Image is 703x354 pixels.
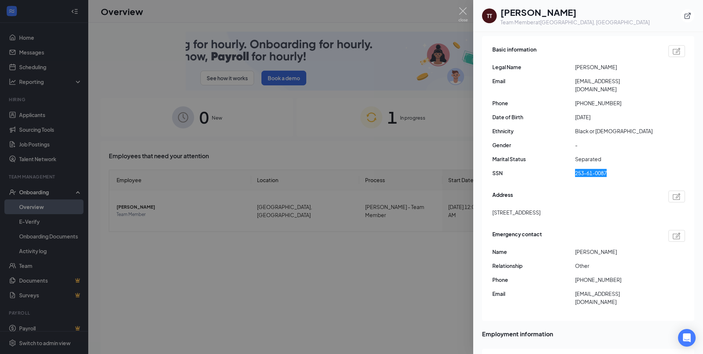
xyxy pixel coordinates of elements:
[500,6,650,18] h1: [PERSON_NAME]
[575,155,658,163] span: Separated
[492,77,575,85] span: Email
[678,329,696,347] div: Open Intercom Messenger
[575,262,658,270] span: Other
[487,12,492,20] div: TT
[492,155,575,163] span: Marital Status
[684,12,691,20] svg: ExternalLink
[575,99,658,107] span: [PHONE_NUMBER]
[575,276,658,284] span: [PHONE_NUMBER]
[492,191,513,202] span: Address
[575,77,658,93] span: [EMAIL_ADDRESS][DOMAIN_NAME]
[492,276,575,284] span: Phone
[492,63,575,71] span: Legal Name
[575,248,658,256] span: [PERSON_NAME]
[575,113,658,121] span: [DATE]
[500,18,650,26] div: Team Member at [GEOGRAPHIC_DATA], [GEOGRAPHIC_DATA]
[492,113,575,121] span: Date of Birth
[575,63,658,71] span: [PERSON_NAME]
[492,169,575,177] span: SSN
[492,45,536,57] span: Basic information
[492,141,575,149] span: Gender
[575,141,658,149] span: -
[492,127,575,135] span: Ethnicity
[482,329,694,339] span: Employment information
[492,230,542,242] span: Emergency contact
[492,290,575,298] span: Email
[681,9,694,22] button: ExternalLink
[492,262,575,270] span: Relationship
[575,127,658,135] span: Black or [DEMOGRAPHIC_DATA]
[575,290,658,306] span: [EMAIL_ADDRESS][DOMAIN_NAME]
[492,248,575,256] span: Name
[575,169,658,177] span: 253-61-0087
[492,99,575,107] span: Phone
[492,208,540,216] span: [STREET_ADDRESS]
